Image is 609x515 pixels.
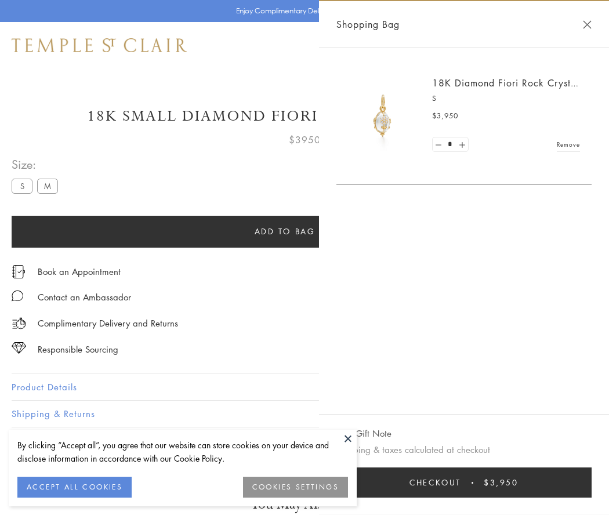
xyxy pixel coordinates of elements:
[38,342,118,357] div: Responsible Sourcing
[336,443,592,457] p: Shipping & taxes calculated at checkout
[12,401,597,427] button: Shipping & Returns
[12,265,26,278] img: icon_appointment.svg
[12,155,63,174] span: Size:
[38,265,121,278] a: Book an Appointment
[484,476,519,489] span: $3,950
[37,179,58,193] label: M
[432,93,580,104] p: S
[12,374,597,400] button: Product Details
[12,179,32,193] label: S
[17,477,132,498] button: ACCEPT ALL COOKIES
[432,110,458,122] span: $3,950
[12,38,187,52] img: Temple St. Clair
[243,477,348,498] button: COOKIES SETTINGS
[236,5,368,17] p: Enjoy Complimentary Delivery & Returns
[336,426,391,441] button: Add Gift Note
[12,316,26,331] img: icon_delivery.svg
[348,81,418,151] img: P51889-E11FIORI
[12,216,558,248] button: Add to bag
[583,20,592,29] button: Close Shopping Bag
[38,290,131,304] div: Contact an Ambassador
[12,106,597,126] h1: 18K Small Diamond Fiori Rock Crystal Amulet
[17,438,348,465] div: By clicking “Accept all”, you agree that our website can store cookies on your device and disclos...
[456,137,467,152] a: Set quantity to 2
[336,17,400,32] span: Shopping Bag
[409,476,461,489] span: Checkout
[12,427,597,454] button: Gifting
[557,138,580,151] a: Remove
[12,290,23,302] img: MessageIcon-01_2.svg
[12,342,26,354] img: icon_sourcing.svg
[38,316,178,331] p: Complimentary Delivery and Returns
[289,132,321,147] span: $3950
[255,225,316,238] span: Add to bag
[336,467,592,498] button: Checkout $3,950
[433,137,444,152] a: Set quantity to 0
